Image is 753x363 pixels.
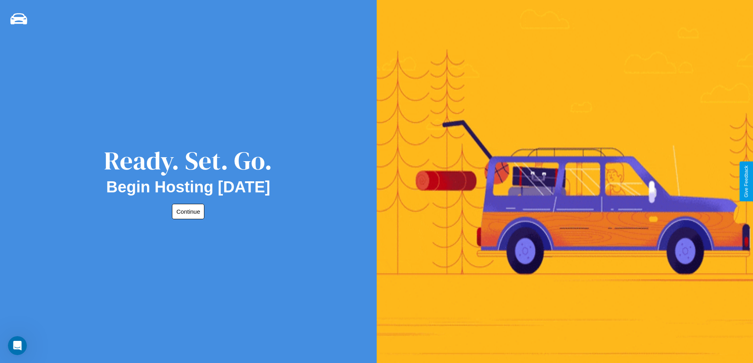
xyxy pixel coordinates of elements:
[104,143,272,178] div: Ready. Set. Go.
[172,204,204,219] button: Continue
[106,178,270,196] h2: Begin Hosting [DATE]
[744,166,749,197] div: Give Feedback
[8,336,27,355] iframe: Intercom live chat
